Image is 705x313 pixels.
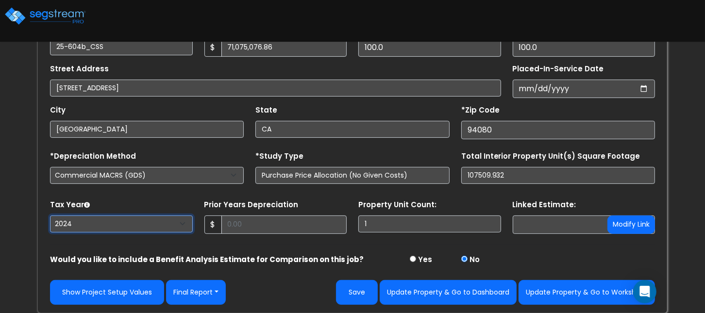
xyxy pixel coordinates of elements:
label: Placed-In-Service Date [513,64,604,75]
label: City [50,105,66,116]
input: Zip Code [461,121,655,139]
input: Depreciation [513,38,655,57]
label: No [470,254,480,265]
label: State [255,105,277,116]
button: Update Property & Go to Dashboard [380,280,517,305]
input: total square foot [461,167,655,184]
button: Final Report [166,280,226,305]
input: Street Address [50,80,501,97]
label: *Study Type [255,151,303,162]
label: Tax Year [50,199,90,211]
button: Save [336,280,378,305]
label: Property Unit Count: [358,199,436,211]
img: logo_pro_r.png [4,6,86,26]
button: Modify Link [607,215,655,234]
span: $ [204,215,222,234]
div: Open Intercom Messenger [633,280,656,303]
label: Yes [418,254,432,265]
button: Update Property & Go to Worksheet [519,280,655,305]
input: Building Count [358,215,501,232]
span: $ [204,38,222,57]
input: 0.00 [221,215,347,234]
strong: Would you like to include a Benefit Analysis Estimate for Comparison on this job? [50,254,364,264]
label: *Zip Code [461,105,500,116]
label: Prior Years Depreciation [204,199,299,211]
input: 0.00 [221,38,347,57]
label: Street Address [50,64,109,75]
input: Ownership [358,38,501,57]
label: *Depreciation Method [50,151,136,162]
label: Linked Estimate: [513,199,576,211]
label: Total Interior Property Unit(s) Square Footage [461,151,640,162]
a: Show Project Setup Values [50,280,164,305]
